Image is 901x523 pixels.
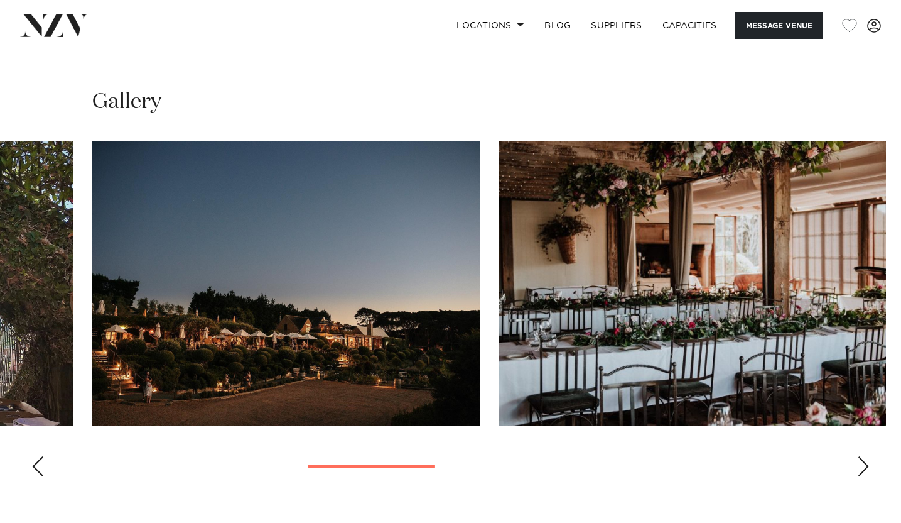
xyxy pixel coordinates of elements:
h2: Gallery [92,88,161,116]
button: Message Venue [735,12,823,39]
a: Capacities [652,12,727,39]
img: nzv-logo.png [20,14,89,36]
swiper-slide: 5 / 10 [499,141,886,426]
swiper-slide: 4 / 10 [92,141,480,426]
a: SUPPLIERS [581,12,652,39]
a: BLOG [534,12,581,39]
a: Locations [446,12,534,39]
